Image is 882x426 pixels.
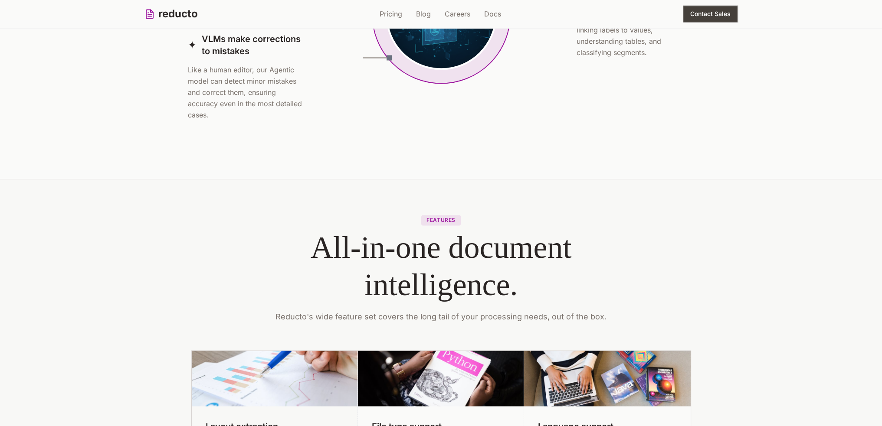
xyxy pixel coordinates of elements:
a: Pricing [380,9,402,19]
p: Reducto's wide feature set covers the long tail of your processing needs, out of the box. [275,310,608,322]
a: Blog [416,9,431,19]
img: Various file types and documents [358,351,524,406]
h2: All-in-one document intelligence. [151,229,731,304]
p: Vision-language models then interpret each region in context—linking labels to values, understand... [577,2,695,58]
a: Careers [445,9,470,19]
p: Like a human editor, our Agentic model can detect minor mistakes and correct them, ensuring accur... [188,64,306,120]
span: ✦ [188,38,197,52]
img: Document layout and structure analysis [192,351,357,406]
img: Global language and communication [524,351,690,406]
p: Features [421,215,461,225]
h3: VLMs make corrections to mistakes [202,33,306,57]
a: Docs [484,9,501,19]
a: reducto [144,7,198,21]
button: Contact Sales [683,5,738,23]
